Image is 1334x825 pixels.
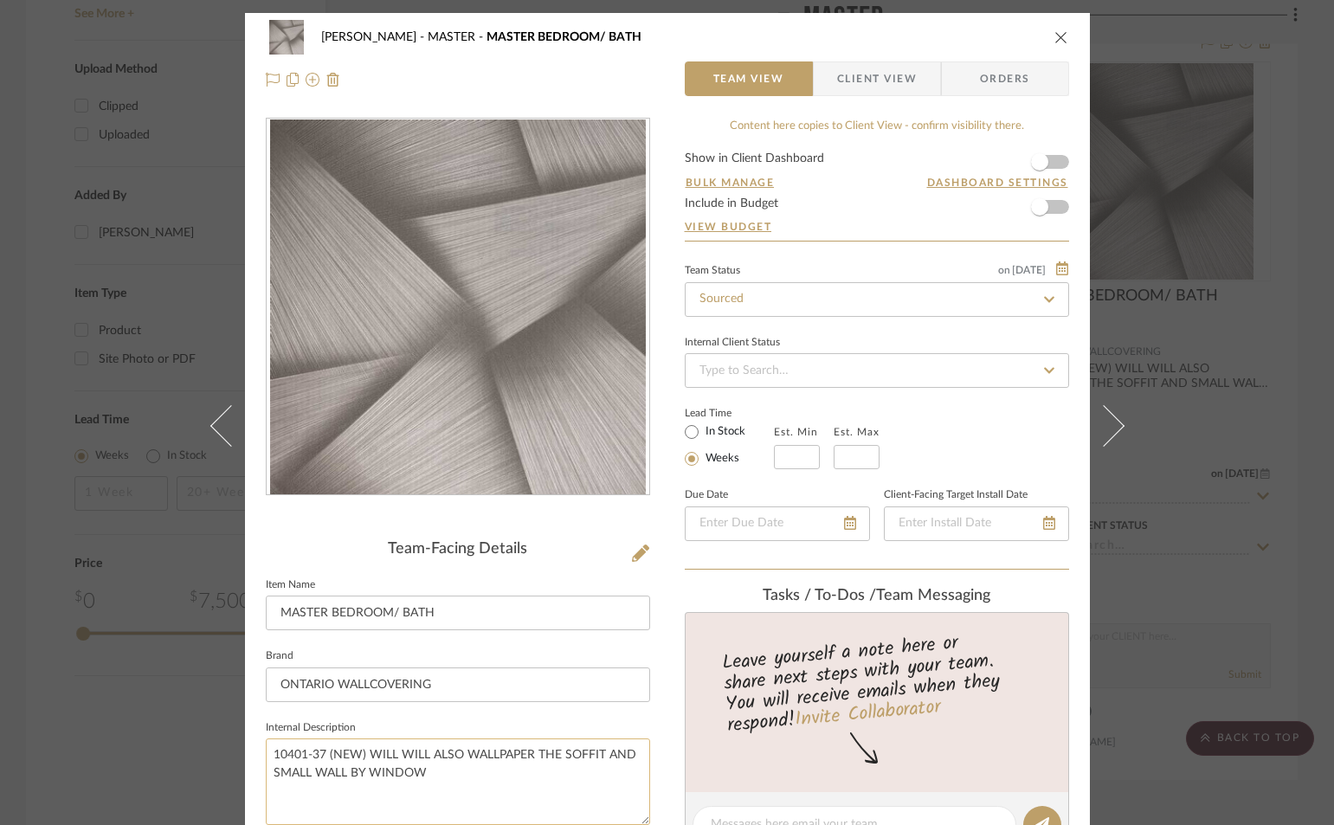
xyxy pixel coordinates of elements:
[266,652,293,661] label: Brand
[702,451,739,467] label: Weeks
[1010,264,1047,276] span: [DATE]
[685,220,1069,234] a: View Budget
[713,61,784,96] span: Team View
[834,426,880,438] label: Est. Max
[763,588,876,603] span: Tasks / To-Dos /
[685,175,776,190] button: Bulk Manage
[998,265,1010,275] span: on
[266,596,650,630] input: Enter Item Name
[685,405,774,421] label: Lead Time
[961,61,1049,96] span: Orders
[682,624,1071,740] div: Leave yourself a note here or share next steps with your team. You will receive emails when they ...
[702,424,745,440] label: In Stock
[774,426,818,438] label: Est. Min
[267,119,649,495] div: 0
[685,506,870,541] input: Enter Due Date
[884,491,1028,500] label: Client-Facing Target Install Date
[685,282,1069,317] input: Type to Search…
[685,353,1069,388] input: Type to Search…
[321,31,428,43] span: [PERSON_NAME]
[1054,29,1069,45] button: close
[837,61,917,96] span: Client View
[685,267,740,275] div: Team Status
[270,119,646,495] img: 03372ff4-d5ac-4d60-a096-a00121eab6b4_436x436.jpg
[926,175,1069,190] button: Dashboard Settings
[884,506,1069,541] input: Enter Install Date
[685,587,1069,606] div: team Messaging
[685,421,774,469] mat-radio-group: Select item type
[266,724,356,732] label: Internal Description
[487,31,641,43] span: MASTER BEDROOM/ BATH
[266,540,650,559] div: Team-Facing Details
[266,20,307,55] img: 03372ff4-d5ac-4d60-a096-a00121eab6b4_48x40.jpg
[685,491,728,500] label: Due Date
[793,693,941,736] a: Invite Collaborator
[326,73,340,87] img: Remove from project
[266,667,650,702] input: Enter Brand
[266,581,315,590] label: Item Name
[685,338,780,347] div: Internal Client Status
[685,118,1069,135] div: Content here copies to Client View - confirm visibility there.
[428,31,487,43] span: MASTER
